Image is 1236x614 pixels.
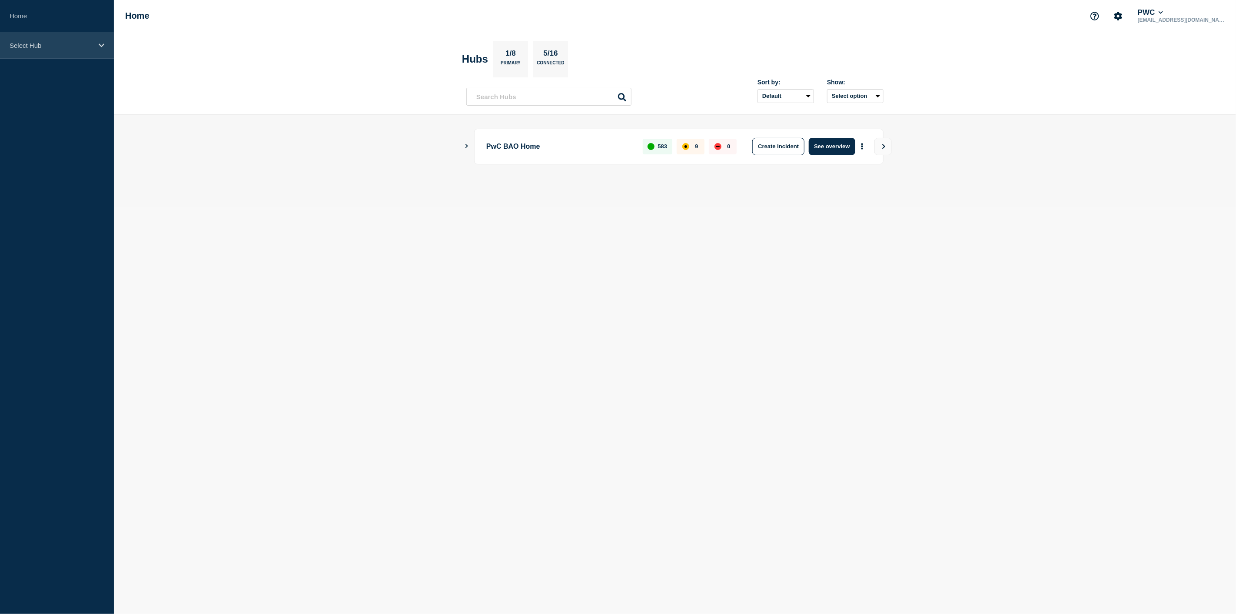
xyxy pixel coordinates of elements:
[682,143,689,150] div: affected
[465,143,469,150] button: Show Connected Hubs
[1136,8,1165,17] button: PWC
[462,53,488,65] h2: Hubs
[727,143,730,150] p: 0
[540,49,561,60] p: 5/16
[501,60,521,70] p: Primary
[648,143,655,150] div: up
[714,143,721,150] div: down
[857,138,868,154] button: More actions
[827,79,884,86] div: Show:
[1109,7,1127,25] button: Account settings
[502,49,519,60] p: 1/8
[809,138,855,155] button: See overview
[874,138,892,155] button: View
[827,89,884,103] button: Select option
[537,60,564,70] p: Connected
[125,11,150,21] h1: Home
[1136,17,1226,23] p: [EMAIL_ADDRESS][DOMAIN_NAME]
[486,138,633,155] p: PwC BAO Home
[752,138,804,155] button: Create incident
[466,88,631,106] input: Search Hubs
[10,42,93,49] p: Select Hub
[758,79,814,86] div: Sort by:
[695,143,698,150] p: 9
[758,89,814,103] select: Sort by
[1086,7,1104,25] button: Support
[658,143,668,150] p: 583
